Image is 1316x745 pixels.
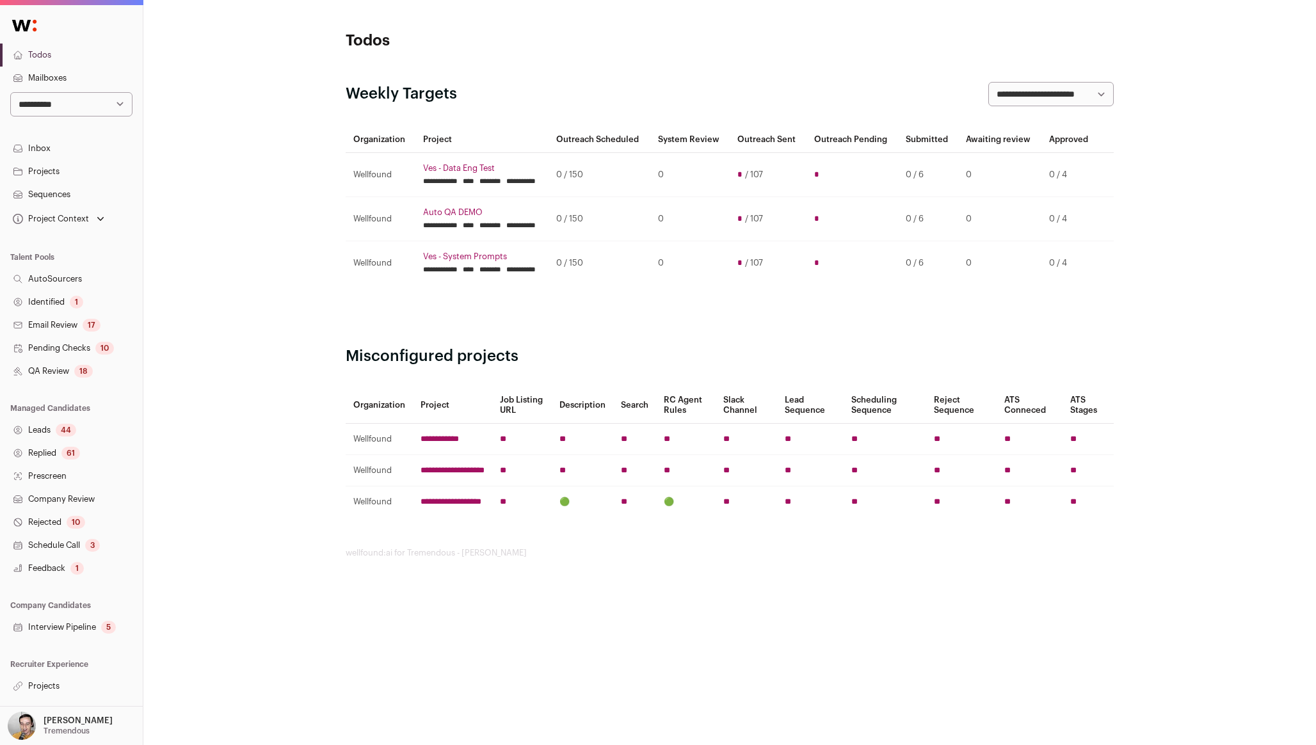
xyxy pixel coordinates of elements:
td: Wellfound [346,153,415,197]
th: Submitted [898,127,958,153]
td: 0 / 6 [898,153,958,197]
td: 0 [650,241,730,285]
td: 0 / 6 [898,197,958,241]
img: Wellfound [5,13,44,38]
p: [PERSON_NAME] [44,716,113,726]
th: Scheduling Sequence [844,387,926,424]
th: Slack Channel [716,387,777,424]
td: 0 [958,197,1041,241]
th: ATS Stages [1063,387,1114,424]
td: 0 / 150 [549,153,650,197]
td: 🟢 [656,486,716,518]
td: Wellfound [346,197,415,241]
a: Auto QA DEMO [423,207,541,218]
th: Organization [346,387,413,424]
button: Open dropdown [10,210,107,228]
td: Wellfound [346,241,415,285]
th: Job Listing URL [492,387,552,424]
td: 0 / 6 [898,241,958,285]
td: 0 / 4 [1041,153,1098,197]
th: Outreach Scheduled [549,127,650,153]
div: 10 [95,342,114,355]
td: 0 / 150 [549,241,650,285]
span: / 107 [745,258,763,268]
div: 61 [61,447,80,460]
h2: Misconfigured projects [346,346,1114,367]
th: RC Agent Rules [656,387,716,424]
td: 0 / 4 [1041,241,1098,285]
span: / 107 [745,170,763,180]
div: 3 [85,539,100,552]
div: 44 [56,424,76,437]
td: 🟢 [552,486,613,518]
th: Search [613,387,656,424]
p: Tremendous [44,726,90,736]
th: ATS Conneced [997,387,1063,424]
td: 0 [958,241,1041,285]
footer: wellfound:ai for Tremendous - [PERSON_NAME] [346,548,1114,558]
th: Organization [346,127,415,153]
th: System Review [650,127,730,153]
th: Approved [1041,127,1098,153]
img: 144000-medium_jpg [8,712,36,740]
th: Outreach Sent [730,127,806,153]
td: Wellfound [346,424,413,455]
td: 0 [958,153,1041,197]
td: 0 / 150 [549,197,650,241]
th: Awaiting review [958,127,1041,153]
th: Project [413,387,492,424]
td: 0 [650,197,730,241]
th: Description [552,387,613,424]
div: 10 [67,516,85,529]
div: 5 [101,621,116,634]
h2: Weekly Targets [346,84,457,104]
button: Open dropdown [5,712,115,740]
div: Project Context [10,214,89,224]
td: 0 [650,153,730,197]
a: Ves - System Prompts [423,252,541,262]
th: Reject Sequence [926,387,997,424]
td: Wellfound [346,455,413,486]
th: Outreach Pending [806,127,898,153]
th: Lead Sequence [777,387,844,424]
h1: Todos [346,31,602,51]
div: 1 [70,296,83,308]
div: 1 [70,562,84,575]
a: Ves - Data Eng Test [423,163,541,173]
td: Wellfound [346,486,413,518]
span: / 107 [745,214,763,224]
div: 18 [74,365,93,378]
td: 0 / 4 [1041,197,1098,241]
div: 17 [83,319,100,332]
th: Project [415,127,549,153]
